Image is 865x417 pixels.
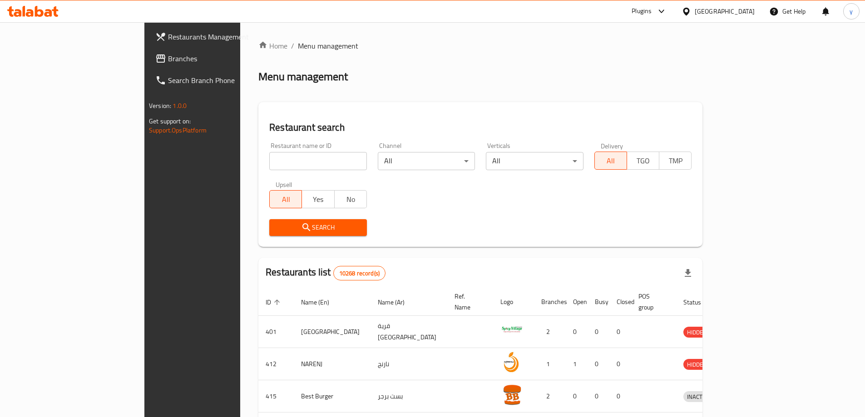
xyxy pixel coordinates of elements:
th: Branches [534,288,566,316]
button: Yes [302,190,334,208]
span: All [598,154,623,167]
input: Search for restaurant name or ID.. [269,152,367,170]
a: Support.OpsPlatform [149,124,207,136]
img: NARENJ [500,351,523,373]
span: Status [683,297,713,308]
td: 2 [534,316,566,348]
a: Restaurants Management [148,26,289,48]
span: Version: [149,100,171,112]
span: Branches [168,53,282,64]
button: TGO [627,152,659,170]
td: [GEOGRAPHIC_DATA] [294,316,371,348]
td: نارنج [371,348,447,380]
td: 1 [566,348,588,380]
span: INACTIVE [683,392,714,402]
span: Search Branch Phone [168,75,282,86]
th: Logo [493,288,534,316]
span: TGO [631,154,656,167]
div: Total records count [333,266,386,280]
td: بست برجر [371,380,447,412]
td: NARENJ [294,348,371,380]
h2: Restaurants list [266,265,386,280]
span: Yes [306,193,331,206]
span: 10268 record(s) [334,269,385,278]
td: 0 [566,316,588,348]
th: Open [566,288,588,316]
h2: Restaurant search [269,121,692,134]
button: All [594,152,627,170]
span: HIDDEN [683,359,711,370]
td: 0 [609,380,631,412]
span: Restaurants Management [168,31,282,42]
div: All [486,152,583,170]
div: [GEOGRAPHIC_DATA] [695,6,755,16]
td: 2 [534,380,566,412]
span: Get support on: [149,115,191,127]
label: Delivery [601,142,623,149]
div: HIDDEN [683,359,711,370]
td: Best Burger [294,380,371,412]
span: TMP [663,154,688,167]
span: Menu management [298,40,358,51]
td: 0 [588,380,609,412]
div: Plugins [632,6,652,17]
span: Ref. Name [455,291,482,313]
td: 0 [588,316,609,348]
img: Best Burger [500,383,523,406]
a: Search Branch Phone [148,69,289,91]
th: Closed [609,288,631,316]
img: Spicy Village [500,319,523,341]
td: قرية [GEOGRAPHIC_DATA] [371,316,447,348]
td: 1 [534,348,566,380]
span: Name (En) [301,297,341,308]
label: Upsell [276,181,292,187]
span: No [338,193,363,206]
button: Search [269,219,367,236]
div: Export file [677,262,699,284]
td: 0 [566,380,588,412]
td: 0 [588,348,609,380]
button: TMP [659,152,692,170]
button: All [269,190,302,208]
button: No [334,190,367,208]
span: Search [277,222,360,233]
nav: breadcrumb [258,40,702,51]
td: 0 [609,348,631,380]
span: Name (Ar) [378,297,416,308]
span: POS group [638,291,665,313]
li: / [291,40,294,51]
h2: Menu management [258,69,348,84]
span: ID [266,297,283,308]
div: HIDDEN [683,327,711,338]
th: Busy [588,288,609,316]
span: y [850,6,853,16]
div: All [378,152,475,170]
span: HIDDEN [683,327,711,338]
td: 0 [609,316,631,348]
span: 1.0.0 [173,100,187,112]
a: Branches [148,48,289,69]
span: All [273,193,298,206]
